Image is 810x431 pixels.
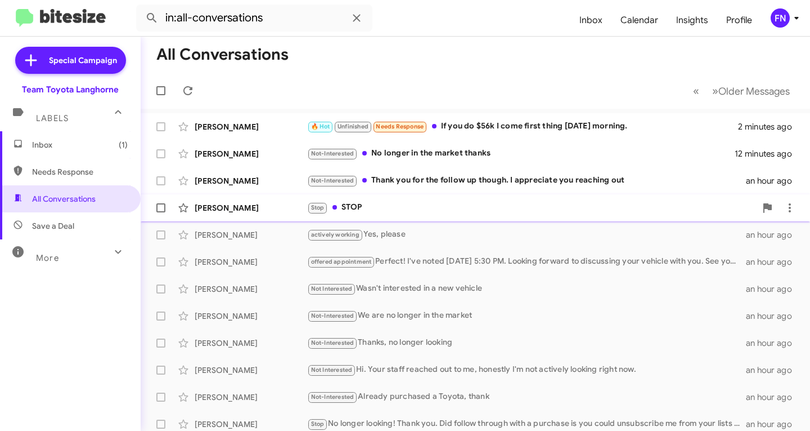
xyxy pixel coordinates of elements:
button: Next [705,79,796,103]
span: All Conversations [32,193,96,205]
div: [PERSON_NAME] [195,148,307,159]
div: [PERSON_NAME] [195,202,307,214]
div: Perfect! I've noted [DATE] 5:30 PM. Looking forward to discussing your vehicle with you. See you ... [307,255,746,268]
span: Not Interested [311,366,353,374]
div: [PERSON_NAME] [195,283,307,295]
div: an hour ago [746,256,801,268]
a: Insights [667,4,717,37]
nav: Page navigation example [687,79,796,103]
div: Thanks, no longer looking [307,336,746,349]
span: Special Campaign [49,55,117,66]
div: [PERSON_NAME] [195,310,307,322]
div: Yes, please [307,228,746,241]
button: Previous [686,79,706,103]
div: Wasn't interested in a new vehicle [307,282,746,295]
div: 12 minutes ago [735,148,801,159]
span: Not-Interested [311,339,354,346]
div: Thank you for the follow up though. I appreciate you reaching out [307,174,746,187]
span: Needs Response [376,123,424,130]
div: [PERSON_NAME] [195,337,307,349]
div: an hour ago [746,175,801,186]
div: [PERSON_NAME] [195,365,307,376]
span: Not-Interested [311,150,354,157]
div: [PERSON_NAME] [195,121,307,132]
span: 🔥 Hot [311,123,330,130]
span: Labels [36,113,69,123]
input: Search [136,5,372,32]
span: Unfinished [337,123,368,130]
span: Needs Response [32,166,128,177]
div: [PERSON_NAME] [195,392,307,403]
span: offered appointment [311,258,372,265]
span: Older Messages [718,85,790,97]
a: Inbox [570,4,611,37]
div: No longer in the market thanks [307,147,735,160]
span: Not-Interested [311,393,354,401]
div: [PERSON_NAME] [195,419,307,430]
div: an hour ago [746,392,801,403]
span: Stop [311,204,325,211]
div: STOP [307,201,756,214]
span: Not Interested [311,285,353,292]
div: If you do $56k I come first thing [DATE] morning. [307,120,738,133]
span: « [693,84,699,98]
span: Stop [311,420,325,428]
div: Hi. Your staff reached out to me, honestly I'm not actively looking right now. [307,363,746,376]
div: Already purchased a Toyota, thank [307,390,746,403]
div: [PERSON_NAME] [195,256,307,268]
div: an hour ago [746,419,801,430]
span: Inbox [32,139,128,150]
span: More [36,253,59,263]
div: an hour ago [746,283,801,295]
span: Not-Interested [311,177,354,184]
div: [PERSON_NAME] [195,229,307,241]
div: an hour ago [746,365,801,376]
div: [PERSON_NAME] [195,175,307,186]
span: Save a Deal [32,220,74,232]
span: Not-Interested [311,312,354,319]
div: an hour ago [746,229,801,241]
span: » [712,84,718,98]
div: 2 minutes ago [738,121,801,132]
div: an hour ago [746,337,801,349]
a: Calendar [611,4,667,37]
h1: All Conversations [156,46,289,64]
div: No longer looking! Thank you. Did follow through with a purchase is you could unsubscribe me from... [307,417,746,430]
div: We are no longer in the market [307,309,746,322]
div: an hour ago [746,310,801,322]
button: FN [761,8,798,28]
div: Team Toyota Langhorne [22,84,119,95]
a: Special Campaign [15,47,126,74]
span: actively working [311,231,359,238]
div: FN [771,8,790,28]
span: (1) [119,139,128,150]
a: Profile [717,4,761,37]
